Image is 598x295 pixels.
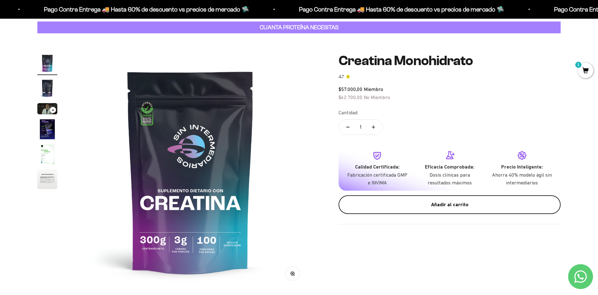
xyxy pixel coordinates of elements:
[339,74,344,80] span: 4.7
[418,171,481,187] p: Dosis clínicas para resultados máximos
[37,103,57,116] button: Ir al artículo 3
[72,53,309,290] img: Creatina Monohidrato
[339,195,561,214] button: Añadir al carrito
[351,201,548,209] div: Añadir al carrito
[501,164,543,170] strong: Precio Inteligente:
[43,4,249,14] p: Pago Contra Entrega 🚚 Hasta 60% de descuento vs precios de mercado 🛸
[578,68,593,74] a: 1
[37,169,57,189] img: Creatina Monohidrato
[37,78,57,98] img: Creatina Monohidrato
[339,74,561,80] a: 4.74.7 de 5.0 estrellas
[346,171,408,187] p: Fabricación certificada GMP e INVIMA
[37,144,57,164] img: Creatina Monohidrato
[355,164,400,170] strong: Calidad Certificada:
[37,119,57,141] button: Ir al artículo 4
[364,94,390,100] span: No Miembro
[364,120,382,135] button: Aumentar cantidad
[364,86,383,92] span: Miembro
[37,144,57,166] button: Ir al artículo 5
[339,86,363,92] span: $57.000,00
[37,53,57,73] img: Creatina Monohidrato
[339,53,561,68] h1: Creatina Monohidrato
[37,78,57,100] button: Ir al artículo 2
[37,119,57,139] img: Creatina Monohidrato
[298,4,504,14] p: Pago Contra Entrega 🚚 Hasta 60% de descuento vs precios de mercado 🛸
[575,61,582,69] mark: 1
[339,109,358,117] label: Cantidad:
[491,171,553,187] p: Ahorra 40% modelo ágil sin intermediarios
[37,53,57,75] button: Ir al artículo 1
[339,120,357,135] button: Reducir cantidad
[37,169,57,191] button: Ir al artículo 6
[260,24,339,31] strong: CUANTA PROTEÍNA NECESITAS
[425,164,474,170] strong: Eficacia Comprobada:
[339,94,363,100] span: $62.700,00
